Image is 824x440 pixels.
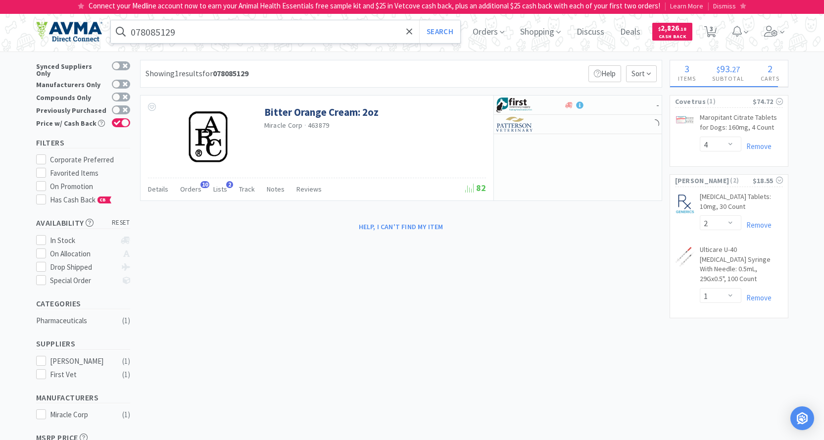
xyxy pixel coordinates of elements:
[700,192,783,215] a: [MEDICAL_DATA] Tablets: 10mg, 30 Count
[700,29,721,38] a: 3
[213,185,227,194] span: Lists
[213,68,248,78] strong: 078085129
[296,185,322,194] span: Reviews
[36,80,107,88] div: Manufacturers Only
[753,96,783,107] div: $74.72
[50,355,111,367] div: [PERSON_NAME]
[200,181,209,188] span: 10
[50,369,111,381] div: First Vet
[700,113,783,136] a: Maropitant Citrate Tablets for Dogs: 160mg, 4 Count
[658,23,686,33] span: 2,826
[36,61,107,77] div: Synced Suppliers Only
[670,74,704,83] h4: Items
[419,20,460,43] button: Search
[790,406,814,430] div: Open Intercom Messenger
[36,105,107,114] div: Previously Purchased
[173,105,237,170] img: a74810538ab44e9b9b55caa2d79154d9_96357.jpeg
[50,181,130,193] div: On Promotion
[36,315,116,327] div: Pharmaceuticals
[732,64,740,74] span: 27
[675,175,729,186] span: [PERSON_NAME]
[465,182,486,194] span: 82
[516,12,565,51] span: Shopping
[50,275,116,287] div: Special Order
[658,26,661,32] span: $
[264,105,379,119] a: Bitter Orange Cream: 2oz
[36,93,107,101] div: Compounds Only
[267,185,285,194] span: Notes
[264,121,303,130] a: Miracle Corp
[656,99,659,110] span: -
[353,218,449,235] button: Help, I can't find my item
[148,185,168,194] span: Details
[122,315,130,327] div: ( 1 )
[36,118,107,127] div: Price w/ Cash Back
[239,185,255,194] span: Track
[112,218,130,228] span: reset
[50,409,111,421] div: Miracle Corp
[675,247,695,267] img: 05f73174122b4238b22bb46887457214_51073.jpeg
[36,137,130,148] h5: Filters
[122,409,130,421] div: ( 1 )
[753,175,783,186] div: $18.55
[588,65,621,82] p: Help
[122,369,130,381] div: ( 1 )
[707,1,709,10] span: |
[626,65,657,82] span: Sort
[202,68,248,78] span: for
[768,62,773,75] span: 2
[741,142,772,151] a: Remove
[679,26,686,32] span: . 18
[717,64,720,74] span: $
[664,1,666,10] span: |
[111,20,461,43] input: Search by item, sku, manufacturer, ingredient, size...
[50,154,130,166] div: Corporate Preferred
[704,64,753,74] div: .
[720,62,730,75] span: 93
[704,74,753,83] h4: Subtotal
[496,98,533,112] img: 67d67680309e4a0bb49a5ff0391dcc42_6.png
[469,12,508,51] span: Orders
[304,121,306,130] span: ·
[741,220,772,230] a: Remove
[180,185,201,194] span: Orders
[36,338,130,349] h5: Suppliers
[36,21,102,42] img: e4e33dab9f054f5782a47901c742baa9_102.png
[675,194,695,214] img: 0eeb2c6895814d0b946a3228b1d773ec_430880.jpeg
[753,74,788,83] h4: Carts
[36,298,130,309] h5: Categories
[122,355,130,367] div: ( 1 )
[50,235,116,246] div: In Stock
[573,28,608,37] a: Discuss
[684,62,689,75] span: 3
[675,115,695,124] img: 2cd0bc34c7274e84833df1a7bf34b017_588362.png
[700,245,783,288] a: Ulticare U-40 [MEDICAL_DATA] Syringe With Needle: 0.5mL, 29Gx0.5", 100 Count
[706,97,753,106] span: ( 1 )
[50,195,112,204] span: Has Cash Back
[226,181,233,188] span: 2
[741,293,772,302] a: Remove
[658,34,686,41] span: Cash Back
[652,18,692,45] a: $2,826.18Cash Back
[670,1,703,10] span: Learn More
[50,248,116,260] div: On Allocation
[36,217,130,229] h5: Availability
[729,176,752,186] span: ( 2 )
[308,121,330,130] span: 463879
[98,197,108,203] span: CB
[496,117,533,132] img: f5e969b455434c6296c6d81ef179fa71_3.png
[675,96,706,107] span: Covetrus
[616,12,644,51] span: Deals
[50,261,116,273] div: Drop Shipped
[36,392,130,403] h5: Manufacturers
[616,28,644,37] a: Deals
[50,167,130,179] div: Favorited Items
[713,1,736,10] span: Dismiss
[710,9,713,49] span: 3
[145,67,248,80] div: Showing 1 results
[573,12,608,51] span: Discuss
